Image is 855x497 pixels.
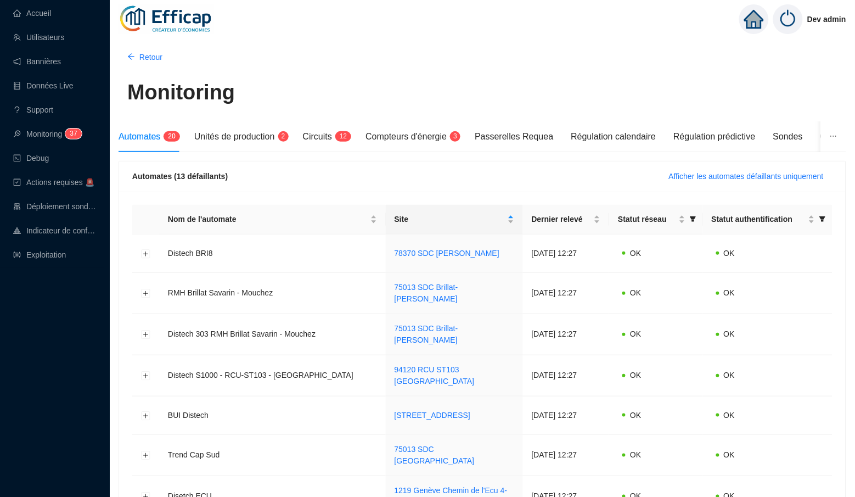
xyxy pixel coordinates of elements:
sup: 37 [65,129,81,139]
span: 3 [454,132,458,140]
th: Site [386,205,523,234]
span: ellipsis [830,132,837,140]
span: Trend Cap Sud [168,450,220,459]
span: OK [724,371,735,379]
span: Site [395,214,505,225]
span: Distech S1000 - RCU-ST103 - [GEOGRAPHIC_DATA] [168,371,353,379]
span: filter [819,216,826,222]
span: Actions requises 🚨 [26,178,94,187]
span: filter [688,211,699,227]
sup: 20 [164,131,179,142]
span: Circuits [303,132,332,141]
span: Dev admin [807,2,846,37]
span: Nom de l'automate [168,214,368,225]
a: homeAccueil [13,9,51,18]
th: Statut réseau [609,205,702,234]
td: [DATE] 12:27 [523,435,610,476]
span: Passerelles Requea [475,132,553,141]
a: 75013 SDC Brillat-[PERSON_NAME] [395,283,458,303]
a: 78370 SDC [PERSON_NAME] [395,249,499,258]
span: OK [630,330,641,338]
span: OK [724,450,735,459]
td: [DATE] 12:27 [523,355,610,397]
sup: 12 [335,131,351,142]
span: 2 [344,132,347,140]
a: questionSupport [13,105,53,114]
span: Unités de production [194,132,275,141]
div: Régulation calendaire [571,130,656,143]
span: OK [630,371,641,379]
td: [DATE] 12:27 [523,314,610,355]
td: [DATE] 12:27 [523,273,610,314]
a: slidersExploitation [13,250,66,259]
a: 94120 RCU ST103 [GEOGRAPHIC_DATA] [395,365,475,386]
span: 3 [70,130,74,137]
button: Retour [119,48,171,66]
a: monitorMonitoring37 [13,130,78,138]
td: [DATE] 12:27 [523,234,610,273]
a: notificationBannières [13,57,61,66]
span: 0 [172,132,176,140]
span: OK [724,330,735,338]
span: Distech BRI8 [168,249,213,258]
a: codeDebug [13,154,49,163]
a: [STREET_ADDRESS] [395,411,470,420]
span: Statut réseau [618,214,676,225]
sup: 3 [450,131,460,142]
span: check-square [13,178,21,186]
span: Afficher les automates défaillants uniquement [669,171,824,182]
h1: Monitoring [127,80,235,105]
a: 75013 SDC Brillat-[PERSON_NAME] [395,324,458,344]
span: Automates [119,132,160,141]
sup: 2 [278,131,289,142]
span: filter [690,216,696,222]
span: 7 [74,130,77,137]
button: Développer la ligne [142,411,150,420]
span: Retour [139,52,162,63]
span: Distech 303 RMH Brillat Savarin - Mouchez [168,330,316,338]
span: filter [817,211,828,227]
span: Statut authentification [712,214,806,225]
button: Développer la ligne [142,249,150,258]
span: OK [630,249,641,258]
th: Statut authentification [703,205,833,234]
span: OK [630,450,641,459]
button: Développer la ligne [142,451,150,460]
span: 2 [282,132,285,140]
a: teamUtilisateurs [13,33,64,42]
a: databaseDonnées Live [13,81,74,90]
span: 1 [340,132,344,140]
span: OK [630,411,641,420]
span: home [744,9,764,29]
button: ellipsis [821,121,846,152]
span: RMH Brillat Savarin - Mouchez [168,288,273,297]
span: OK [724,288,735,297]
span: OK [630,288,641,297]
td: [DATE] 12:27 [523,397,610,435]
button: Développer la ligne [142,331,150,339]
span: 2 [168,132,172,140]
button: Afficher les automates défaillants uniquement [660,167,833,185]
a: 75013 SDC [GEOGRAPHIC_DATA] [395,445,475,465]
span: Compteurs d'énergie [365,132,447,141]
span: arrow-left [127,53,135,60]
button: Développer la ligne [142,289,150,298]
span: Dernier relevé [532,214,592,225]
button: Développer la ligne [142,372,150,381]
th: Nom de l'automate [159,205,386,234]
a: clusterDéploiement sondes [13,202,97,211]
th: Dernier relevé [523,205,610,234]
div: Régulation prédictive [673,130,755,143]
img: power [773,4,803,34]
span: Automates (13 défaillants) [132,172,228,181]
span: BUI Distech [168,411,209,420]
div: Sondes [773,130,803,143]
a: heat-mapIndicateur de confort [13,226,97,235]
span: OK [724,411,735,420]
